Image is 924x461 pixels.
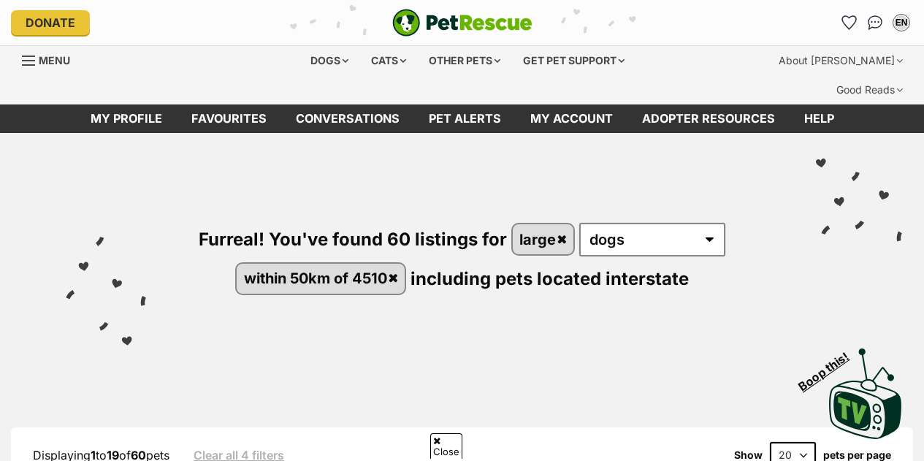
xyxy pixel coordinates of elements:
a: PetRescue [392,9,532,37]
a: Help [790,104,849,133]
a: within 50km of 4510 [237,264,405,294]
a: My profile [76,104,177,133]
div: About [PERSON_NAME] [768,46,913,75]
img: PetRescue TV logo [829,348,902,439]
a: Favourites [837,11,860,34]
span: Boop this! [796,340,863,393]
div: Get pet support [513,46,635,75]
a: Donate [11,10,90,35]
span: including pets located interstate [411,267,689,289]
div: Other pets [419,46,511,75]
ul: Account quick links [837,11,913,34]
a: conversations [281,104,414,133]
a: large [513,224,574,254]
a: Favourites [177,104,281,133]
a: Boop this! [829,335,902,442]
a: My account [516,104,627,133]
button: My account [890,11,913,34]
span: Show [734,449,763,461]
div: Good Reads [826,75,913,104]
div: Cats [361,46,416,75]
span: Furreal! You've found 60 listings for [199,229,507,250]
div: Dogs [300,46,359,75]
label: pets per page [823,449,891,461]
a: Adopter resources [627,104,790,133]
img: chat-41dd97257d64d25036548639549fe6c8038ab92f7586957e7f3b1b290dea8141.svg [868,15,883,30]
a: Pet alerts [414,104,516,133]
span: Close [430,433,462,459]
a: Menu [22,46,80,72]
span: Menu [39,54,70,66]
a: Conversations [863,11,887,34]
img: logo-e224e6f780fb5917bec1dbf3a21bbac754714ae5b6737aabdf751b685950b380.svg [392,9,532,37]
div: EN [894,15,909,30]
